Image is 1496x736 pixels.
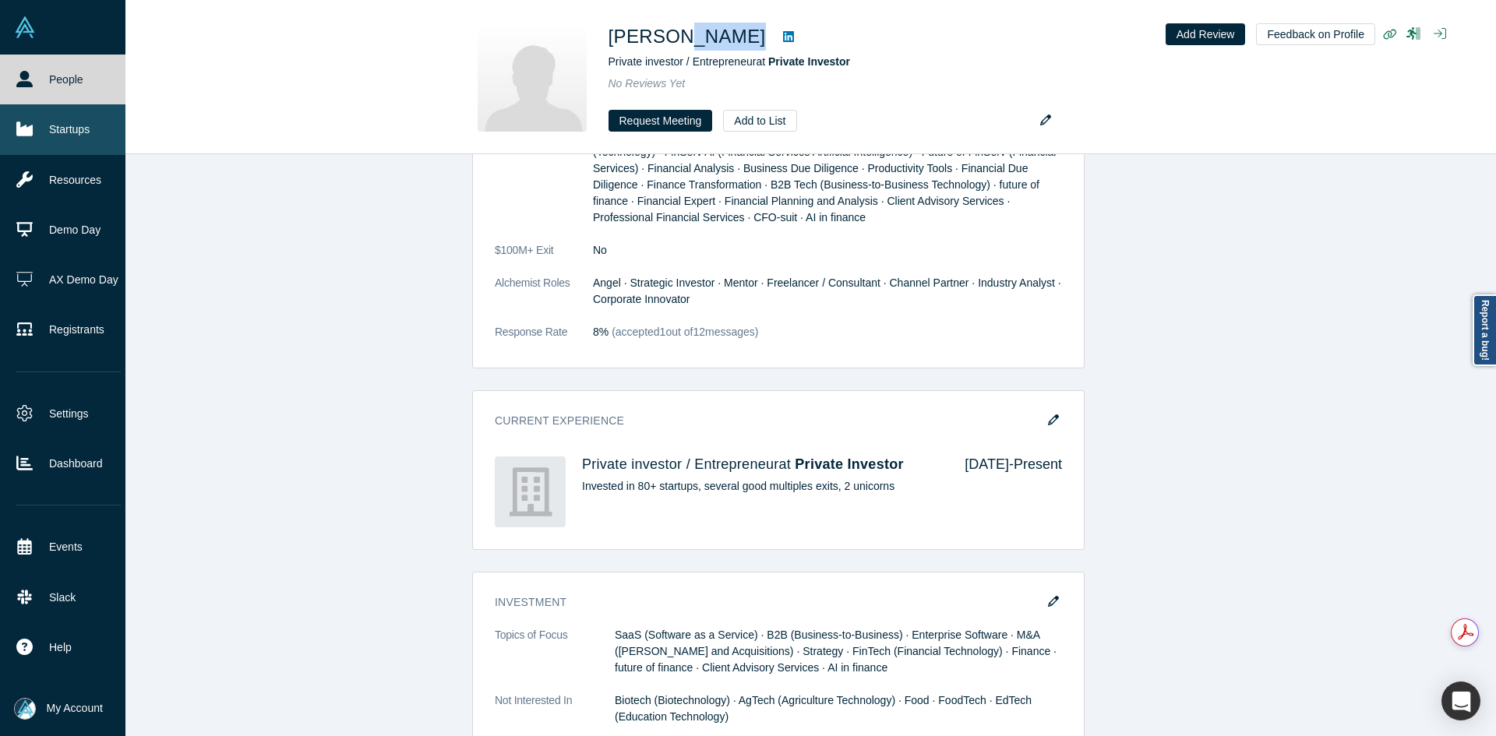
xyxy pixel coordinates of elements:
dt: Alchemist Roles [495,275,593,324]
a: Report a bug! [1473,294,1496,366]
span: My Account [47,700,103,717]
span: SaaS (Software as a Service) · B2B (Business-to-Business) · Enterprise Software · M&A ([PERSON_NA... [615,629,1057,674]
span: Private investor / Entrepreneur at [609,55,851,68]
button: Add Review [1166,23,1246,45]
span: Biotech (Biotechnology) · AgTech (Agriculture Technology) · Food · FoodTech · EdTech (Education T... [615,694,1032,723]
dt: Topics of Focus [495,627,615,692]
button: My Account [14,698,103,720]
span: Startups · Corporate Development · Enterprise SaaS (Software as a Service) · M&A (Mergers and Acq... [593,97,1056,224]
dt: Expertise [495,95,593,242]
p: Invested in 80+ startups, several good multiples exits, 2 unicorns [582,478,943,495]
h3: Investment [495,594,1040,611]
h4: Private investor / Entrepreneur at [582,456,943,474]
img: Alchemist Vault Logo [14,16,36,38]
span: 8% [593,326,609,338]
h1: [PERSON_NAME] [609,23,766,51]
div: [DATE] - Present [943,456,1062,527]
span: (accepted 1 out of 12 messages) [609,326,758,338]
img: Dmitry Kobyshev's Profile Image [478,23,587,132]
img: Mia Scott's Account [14,698,36,720]
dt: $100M+ Exit [495,242,593,275]
span: Help [49,639,72,656]
span: No Reviews Yet [609,77,686,90]
button: Add to List [723,110,796,132]
a: Private Investor [768,55,850,68]
button: Feedback on Profile [1256,23,1375,45]
button: Request Meeting [609,110,713,132]
img: Private Investor's Logo [495,456,566,527]
h3: Current Experience [495,413,1040,429]
dd: No [593,242,1062,259]
a: Private Investor [795,456,903,472]
dt: Response Rate [495,324,593,357]
dd: Angel · Strategic Investor · Mentor · Freelancer / Consultant · Channel Partner · Industry Analys... [593,275,1062,308]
